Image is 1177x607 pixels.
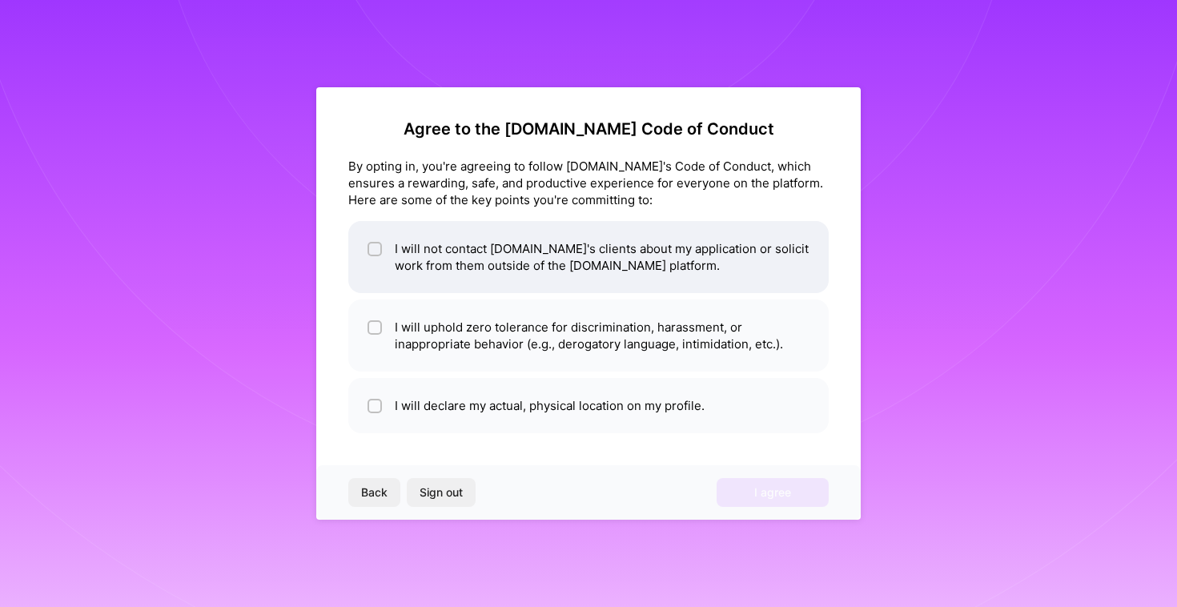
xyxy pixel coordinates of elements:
button: Sign out [407,478,476,507]
li: I will uphold zero tolerance for discrimination, harassment, or inappropriate behavior (e.g., der... [348,299,829,372]
span: Sign out [420,484,463,500]
div: By opting in, you're agreeing to follow [DOMAIN_NAME]'s Code of Conduct, which ensures a rewardin... [348,158,829,208]
li: I will declare my actual, physical location on my profile. [348,378,829,433]
li: I will not contact [DOMAIN_NAME]'s clients about my application or solicit work from them outside... [348,221,829,293]
span: Back [361,484,388,500]
button: Back [348,478,400,507]
h2: Agree to the [DOMAIN_NAME] Code of Conduct [348,119,829,139]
